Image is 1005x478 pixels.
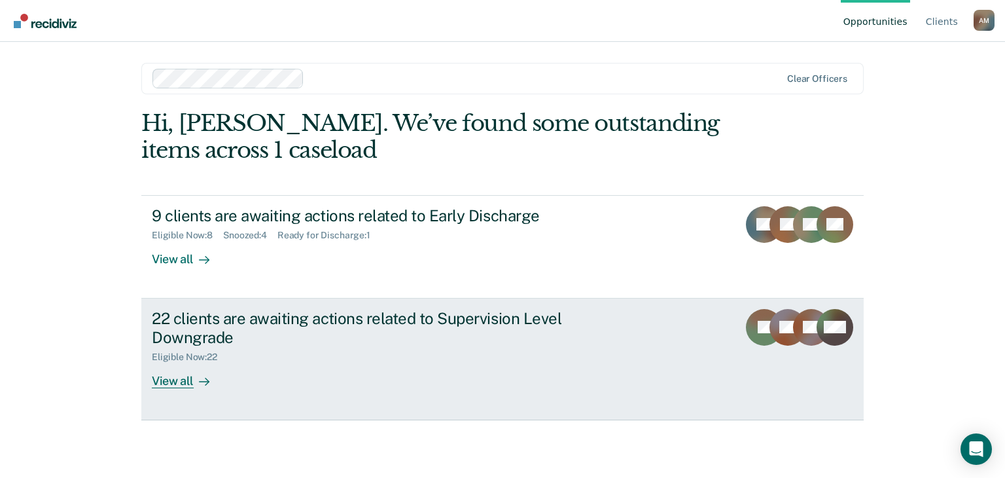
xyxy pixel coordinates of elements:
[974,10,995,31] button: Profile dropdown button
[152,352,228,363] div: Eligible Now : 22
[974,10,995,31] div: A M
[152,206,611,225] div: 9 clients are awaiting actions related to Early Discharge
[961,433,992,465] div: Open Intercom Messenger
[14,14,77,28] img: Recidiviz
[787,73,847,84] div: Clear officers
[152,363,225,388] div: View all
[141,110,719,164] div: Hi, [PERSON_NAME]. We’ve found some outstanding items across 1 caseload
[277,230,381,241] div: Ready for Discharge : 1
[152,241,225,267] div: View all
[152,230,223,241] div: Eligible Now : 8
[141,299,864,420] a: 22 clients are awaiting actions related to Supervision Level DowngradeEligible Now:22View all
[152,309,611,347] div: 22 clients are awaiting actions related to Supervision Level Downgrade
[141,195,864,299] a: 9 clients are awaiting actions related to Early DischargeEligible Now:8Snoozed:4Ready for Dischar...
[223,230,277,241] div: Snoozed : 4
